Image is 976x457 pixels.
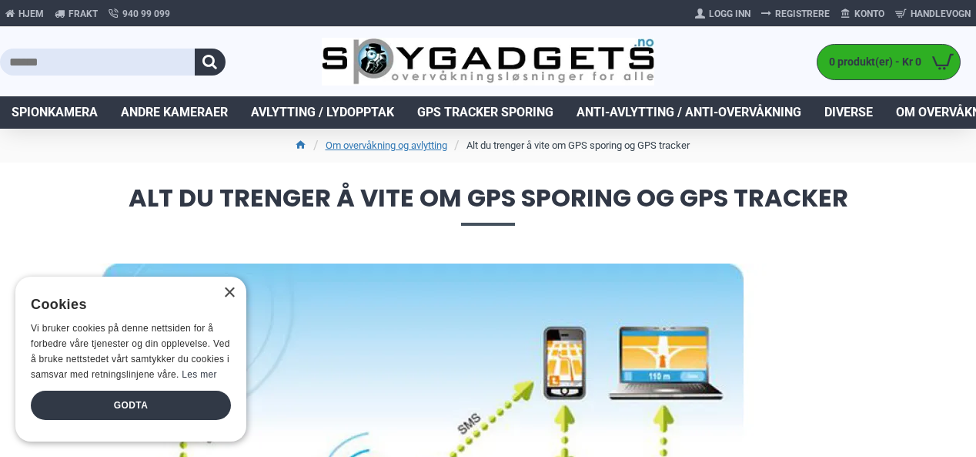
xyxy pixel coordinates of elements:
[854,7,884,21] span: Konto
[709,7,750,21] span: Logg Inn
[121,103,228,122] span: Andre kameraer
[835,2,890,26] a: Konto
[824,103,873,122] span: Diverse
[122,7,170,21] span: 940 99 099
[326,138,447,153] a: Om overvåkning og avlytting
[565,96,813,129] a: Anti-avlytting / Anti-overvåkning
[251,103,394,122] span: Avlytting / Lydopptak
[109,96,239,129] a: Andre kameraer
[322,38,653,86] img: SpyGadgets.no
[18,7,44,21] span: Hjem
[15,186,961,225] span: Alt du trenger å vite om GPS sporing og GPS tracker
[239,96,406,129] a: Avlytting / Lydopptak
[406,96,565,129] a: GPS Tracker Sporing
[223,287,235,299] div: Close
[31,323,230,379] span: Vi bruker cookies på denne nettsiden for å forbedre våre tjenester og din opplevelse. Ved å bruke...
[182,369,216,380] a: Les mer, opens a new window
[69,7,98,21] span: Frakt
[12,103,98,122] span: Spionkamera
[577,103,801,122] span: Anti-avlytting / Anti-overvåkning
[775,7,830,21] span: Registrere
[31,391,231,420] div: Godta
[417,103,553,122] span: GPS Tracker Sporing
[911,7,971,21] span: Handlevogn
[690,2,756,26] a: Logg Inn
[813,96,884,129] a: Diverse
[817,54,925,70] span: 0 produkt(er) - Kr 0
[890,2,976,26] a: Handlevogn
[756,2,835,26] a: Registrere
[31,288,221,321] div: Cookies
[817,45,960,79] a: 0 produkt(er) - Kr 0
